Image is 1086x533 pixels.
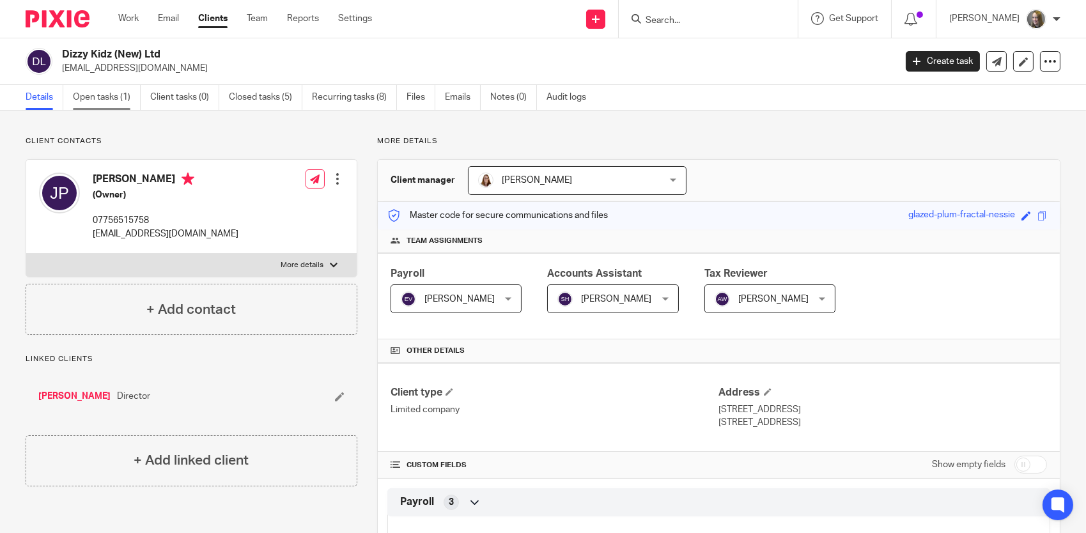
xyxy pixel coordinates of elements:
[312,85,397,110] a: Recurring tasks (8)
[198,12,228,25] a: Clients
[247,12,268,25] a: Team
[1026,9,1046,29] img: Emma%201.jpg
[502,176,572,185] span: [PERSON_NAME]
[490,85,537,110] a: Notes (0)
[719,386,1047,399] h4: Address
[715,291,730,307] img: svg%3E
[93,228,238,240] p: [EMAIL_ADDRESS][DOMAIN_NAME]
[478,173,493,188] img: Me%201.png
[26,10,89,27] img: Pixie
[62,48,722,61] h2: Dizzy Kidz (New) Ltd
[449,496,454,509] span: 3
[377,136,1060,146] p: More details
[391,403,718,416] p: Limited company
[73,85,141,110] a: Open tasks (1)
[829,14,878,23] span: Get Support
[229,85,302,110] a: Closed tasks (5)
[146,300,236,320] h4: + Add contact
[704,268,768,279] span: Tax Reviewer
[38,390,111,403] a: [PERSON_NAME]
[26,48,52,75] img: svg%3E
[26,354,357,364] p: Linked clients
[281,260,323,270] p: More details
[557,291,573,307] img: svg%3E
[391,460,718,470] h4: CUSTOM FIELDS
[644,15,759,27] input: Search
[117,390,150,403] span: Director
[401,291,416,307] img: svg%3E
[407,346,465,356] span: Other details
[908,208,1015,223] div: glazed-plum-fractal-nessie
[391,268,424,279] span: Payroll
[62,62,887,75] p: [EMAIL_ADDRESS][DOMAIN_NAME]
[547,85,596,110] a: Audit logs
[719,403,1047,416] p: [STREET_ADDRESS]
[407,85,435,110] a: Files
[26,136,357,146] p: Client contacts
[182,173,194,185] i: Primary
[581,295,651,304] span: [PERSON_NAME]
[424,295,495,304] span: [PERSON_NAME]
[391,174,455,187] h3: Client manager
[387,209,608,222] p: Master code for secure communications and files
[400,495,434,509] span: Payroll
[26,85,63,110] a: Details
[547,268,642,279] span: Accounts Assistant
[93,173,238,189] h4: [PERSON_NAME]
[906,51,980,72] a: Create task
[932,458,1005,471] label: Show empty fields
[719,416,1047,429] p: [STREET_ADDRESS]
[93,189,238,201] h5: (Owner)
[287,12,319,25] a: Reports
[93,214,238,227] p: 07756515758
[39,173,80,213] img: svg%3E
[150,85,219,110] a: Client tasks (0)
[407,236,483,246] span: Team assignments
[338,12,372,25] a: Settings
[134,451,249,470] h4: + Add linked client
[738,295,809,304] span: [PERSON_NAME]
[445,85,481,110] a: Emails
[118,12,139,25] a: Work
[158,12,179,25] a: Email
[391,386,718,399] h4: Client type
[949,12,1020,25] p: [PERSON_NAME]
